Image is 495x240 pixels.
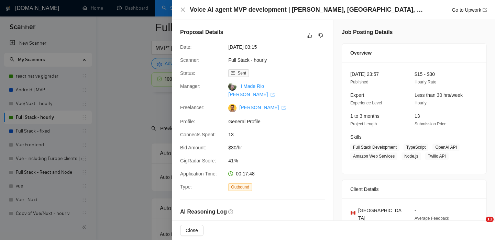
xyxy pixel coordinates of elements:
[307,33,312,38] span: like
[483,8,487,12] span: export
[318,33,323,38] span: dislike
[228,104,236,112] img: c1nXP9FlooVbUyOooAr7U0Zk7hAPzuG0XrW_EEPs5nf7FZrsXLcizSy5CcFGi72eO8
[415,216,449,221] span: Average Feedback
[358,207,404,222] span: [GEOGRAPHIC_DATA]
[415,92,463,98] span: Less than 30 hrs/week
[415,122,447,126] span: Submission Price
[228,83,275,97] a: I Made Rio [PERSON_NAME] export
[228,144,331,151] span: $30/hr
[180,184,192,190] span: Type:
[472,217,488,233] iframe: Intercom live chat
[282,106,286,110] span: export
[180,57,199,63] span: Scanner:
[180,132,216,137] span: Connects Spent:
[228,183,252,191] span: Outbound
[180,7,186,12] span: close
[415,101,427,105] span: Hourly
[180,83,200,89] span: Manager:
[190,5,427,14] h4: Voice AI agent MVP development | [PERSON_NAME], [GEOGRAPHIC_DATA], OpenAI
[271,93,275,97] span: export
[432,144,460,151] span: OpenAI API
[228,171,233,176] span: clock-circle
[415,208,416,213] span: -
[342,28,393,36] h5: Job Posting Details
[228,43,331,51] span: [DATE] 03:15
[180,44,191,50] span: Date:
[180,70,195,76] span: Status:
[236,171,255,176] span: 00:17:48
[180,225,203,236] button: Close
[350,71,379,77] span: [DATE] 23:57
[415,80,436,84] span: Hourly Rate
[350,122,377,126] span: Project Length
[350,80,368,84] span: Published
[350,134,362,140] span: Skills
[228,209,233,214] span: question-circle
[228,131,331,138] span: 13
[350,113,379,119] span: 1 to 3 months
[350,92,364,98] span: Expert
[306,32,314,40] button: like
[186,227,198,234] span: Close
[228,56,331,64] span: Full Stack - hourly
[180,171,217,176] span: Application Time:
[180,145,206,150] span: Bid Amount:
[238,71,246,76] span: Sent
[180,105,205,110] span: Freelancer:
[180,119,195,124] span: Profile:
[228,157,331,164] span: 41%
[239,105,286,110] a: [PERSON_NAME] export
[350,152,397,160] span: Amazon Web Services
[180,7,186,13] button: Close
[415,113,420,119] span: 13
[180,208,227,216] h5: AI Reasoning Log
[350,101,382,105] span: Experience Level
[317,32,325,40] button: dislike
[351,210,355,215] img: 🇨🇦
[415,71,435,77] span: $15 - $30
[231,71,235,75] span: mail
[180,28,223,36] h5: Proposal Details
[350,49,372,57] span: Overview
[180,158,216,163] span: GigRadar Score:
[486,217,494,222] span: 11
[452,7,487,13] a: Go to Upworkexport
[404,144,429,151] span: TypeScript
[425,152,449,160] span: Twilio API
[350,144,399,151] span: Full Stack Development
[350,180,478,198] div: Client Details
[401,152,421,160] span: Node.js
[228,118,331,125] span: General Profile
